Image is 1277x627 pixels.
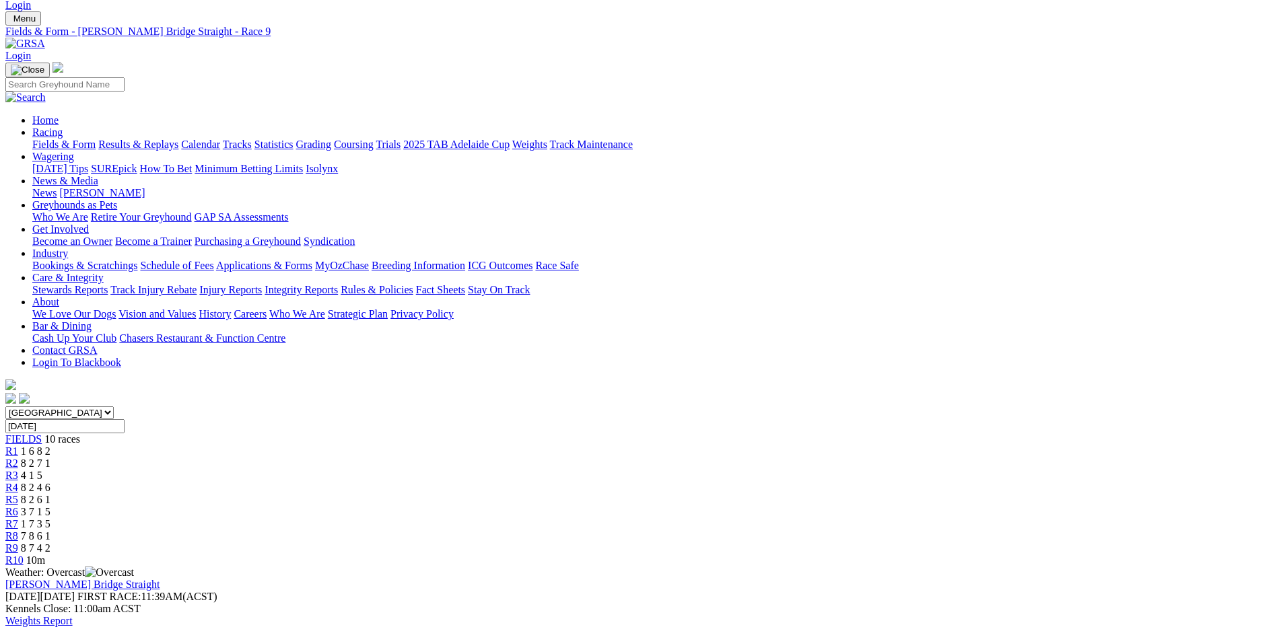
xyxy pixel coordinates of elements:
[5,63,50,77] button: Toggle navigation
[32,187,57,198] a: News
[195,235,301,247] a: Purchasing a Greyhound
[5,482,18,493] a: R4
[223,139,252,150] a: Tracks
[19,393,30,404] img: twitter.svg
[216,260,312,271] a: Applications & Forms
[5,603,1272,615] div: Kennels Close: 11:00am ACST
[5,419,125,433] input: Select date
[32,211,1272,223] div: Greyhounds as Pets
[334,139,374,150] a: Coursing
[315,260,369,271] a: MyOzChase
[32,223,89,235] a: Get Involved
[32,284,1272,296] div: Care & Integrity
[5,77,125,91] input: Search
[32,344,97,356] a: Contact GRSA
[32,235,112,247] a: Become an Owner
[32,260,137,271] a: Bookings & Scratchings
[5,566,134,578] span: Weather: Overcast
[119,332,285,344] a: Chasers Restaurant & Function Centre
[5,91,46,104] img: Search
[98,139,178,150] a: Results & Replays
[5,542,18,554] a: R9
[5,530,18,542] a: R8
[195,211,289,223] a: GAP SA Assessments
[59,187,145,198] a: [PERSON_NAME]
[32,163,88,174] a: [DATE] Tips
[5,445,18,457] span: R1
[512,139,547,150] a: Weights
[32,163,1272,175] div: Wagering
[85,566,134,579] img: Overcast
[21,470,42,481] span: 4 1 5
[306,163,338,174] a: Isolynx
[5,433,42,445] a: FIELDS
[5,591,40,602] span: [DATE]
[32,151,74,162] a: Wagering
[376,139,401,150] a: Trials
[32,260,1272,272] div: Industry
[403,139,510,150] a: 2025 TAB Adelaide Cup
[13,13,36,24] span: Menu
[32,114,59,126] a: Home
[390,308,454,320] a: Privacy Policy
[21,457,50,469] span: 8 2 7 1
[304,235,355,247] a: Syndication
[328,308,388,320] a: Strategic Plan
[5,615,73,626] a: Weights Report
[32,211,88,223] a: Who We Are
[32,126,63,138] a: Racing
[181,139,220,150] a: Calendar
[265,284,338,295] a: Integrity Reports
[77,591,217,602] span: 11:39AM(ACST)
[32,308,1272,320] div: About
[32,272,104,283] a: Care & Integrity
[468,260,532,271] a: ICG Outcomes
[5,506,18,517] a: R6
[21,445,50,457] span: 1 6 8 2
[32,332,1272,344] div: Bar & Dining
[32,332,116,344] a: Cash Up Your Club
[32,308,116,320] a: We Love Our Dogs
[140,260,213,271] a: Schedule of Fees
[5,11,41,26] button: Toggle navigation
[234,308,267,320] a: Careers
[32,235,1272,248] div: Get Involved
[44,433,80,445] span: 10 races
[550,139,633,150] a: Track Maintenance
[5,379,16,390] img: logo-grsa-white.png
[5,470,18,481] a: R3
[5,494,18,505] a: R5
[254,139,294,150] a: Statistics
[32,175,98,186] a: News & Media
[5,50,31,61] a: Login
[341,284,413,295] a: Rules & Policies
[118,308,196,320] a: Vision and Values
[32,248,68,259] a: Industry
[77,591,141,602] span: FIRST RACE:
[5,457,18,469] a: R2
[199,284,262,295] a: Injury Reports
[32,187,1272,199] div: News & Media
[21,530,50,542] span: 7 8 6 1
[5,579,160,590] a: [PERSON_NAME] Bridge Straight
[468,284,530,295] a: Stay On Track
[110,284,197,295] a: Track Injury Rebate
[296,139,331,150] a: Grading
[32,139,1272,151] div: Racing
[21,506,50,517] span: 3 7 1 5
[115,235,192,247] a: Become a Trainer
[21,542,50,554] span: 8 7 4 2
[32,139,96,150] a: Fields & Form
[21,518,50,529] span: 1 7 3 5
[5,518,18,529] a: R7
[5,591,75,602] span: [DATE]
[32,320,92,332] a: Bar & Dining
